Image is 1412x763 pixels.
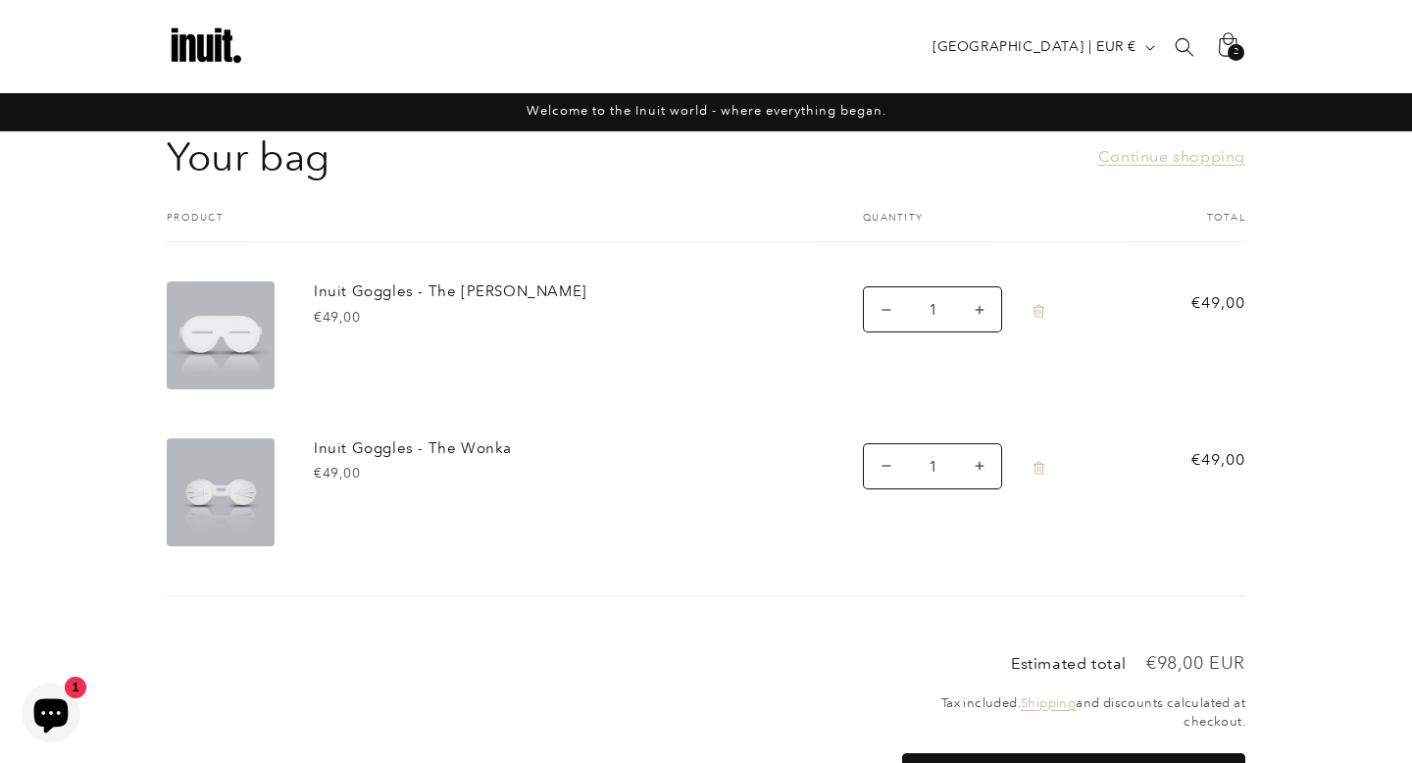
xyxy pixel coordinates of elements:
summary: Search [1163,25,1206,69]
a: Remove Inuit Goggles - The Wonka [1022,443,1056,493]
th: Quantity [814,212,1126,242]
span: 2 [1234,44,1239,61]
inbox-online-store-chat: Shopify online store chat [16,684,86,747]
a: Continue shopping [1098,143,1245,172]
div: €49,00 [314,307,608,328]
img: Frontal view Inuit Snow Goggles the Wonka [167,438,275,546]
input: Quantity for Inuit Goggles - The Smith [908,286,957,332]
a: Inuit Goggles - The Wonka [314,438,608,458]
p: €98,00 EUR [1146,654,1245,672]
span: €49,00 [1165,291,1245,315]
div: €49,00 [314,463,608,483]
a: Shipping [1021,695,1076,710]
span: €49,00 [1165,448,1245,472]
h1: Your bag [167,131,330,182]
a: Remove Inuit Goggles - The Smith [1022,286,1056,336]
img: Inuit Logo [167,8,245,86]
div: Announcement [167,93,1245,130]
th: Product [167,212,814,242]
h2: Estimated total [1011,656,1127,672]
span: [GEOGRAPHIC_DATA] | EUR € [933,36,1136,57]
th: Total [1126,212,1245,242]
button: [GEOGRAPHIC_DATA] | EUR € [921,28,1163,66]
a: Inuit Goggles - The [PERSON_NAME] [314,281,608,301]
span: Welcome to the Inuit world - where everything began. [527,103,886,118]
img: Frontal photo the smith Inuit goggles [167,281,275,389]
input: Quantity for Inuit Goggles - The Wonka [908,443,957,489]
small: Tax included. and discounts calculated at checkout. [902,693,1245,732]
